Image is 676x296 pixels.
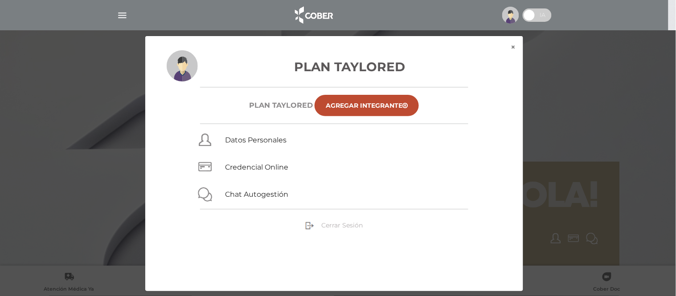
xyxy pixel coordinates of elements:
[321,221,363,229] span: Cerrar Sesión
[225,190,288,199] a: Chat Autogestión
[117,10,128,21] img: Cober_menu-lines-white.svg
[167,57,502,76] h3: Plan Taylored
[315,95,419,116] a: Agregar Integrante
[249,101,313,109] h6: Plan TAYLORED
[225,136,287,144] a: Datos Personales
[504,36,523,58] button: ×
[305,221,314,230] img: sign-out.png
[502,7,519,24] img: profile-placeholder.svg
[167,50,198,81] img: profile-placeholder.svg
[305,221,363,229] a: Cerrar Sesión
[225,163,288,171] a: Credencial Online
[290,4,337,26] img: logo_cober_home-white.png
